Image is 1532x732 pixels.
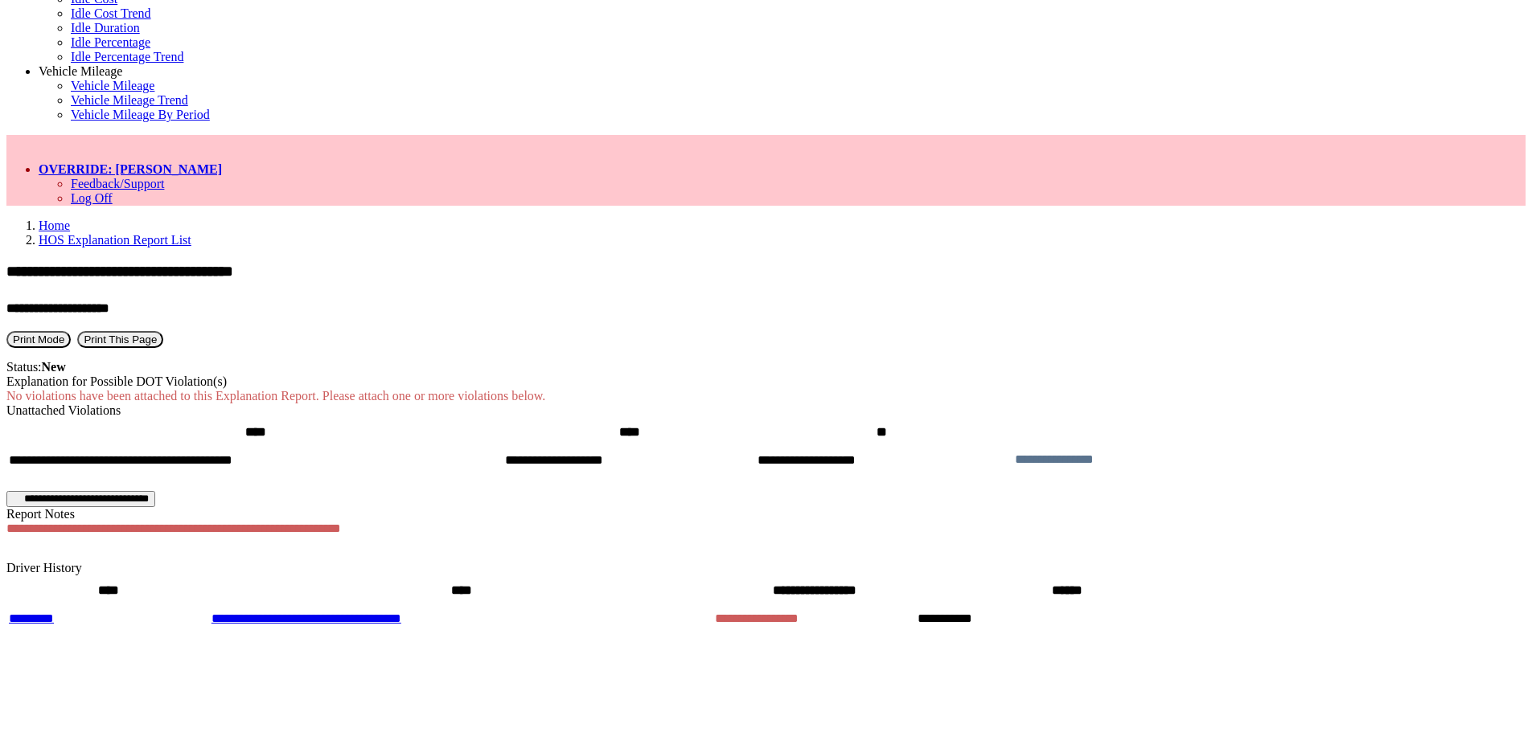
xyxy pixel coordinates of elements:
[71,50,183,63] a: Idle Percentage Trend
[77,331,163,348] button: Print This Page
[71,108,210,121] a: Vehicle Mileage By Period
[71,21,140,35] a: Idle Duration
[71,6,151,20] a: Idle Cost Trend
[39,64,122,78] a: Vehicle Mileage
[6,389,545,403] span: No violations have been attached to this Explanation Report. Please attach one or more violations...
[71,177,164,190] a: Feedback/Support
[71,191,113,205] a: Log Off
[39,233,191,247] a: HOS Explanation Report List
[71,79,154,92] a: Vehicle Mileage
[6,360,1526,374] div: Status:
[39,219,70,232] a: Home
[6,331,71,348] button: Print Mode
[71,93,188,107] a: Vehicle Mileage Trend
[39,162,222,176] a: OVERRIDE: [PERSON_NAME]
[6,374,1526,389] div: Explanation for Possible DOT Violation(s)
[71,35,150,49] a: Idle Percentage
[6,561,1526,575] div: Driver History
[6,507,1526,521] div: Report Notes
[6,403,1526,418] div: Unattached Violations
[42,360,66,374] strong: New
